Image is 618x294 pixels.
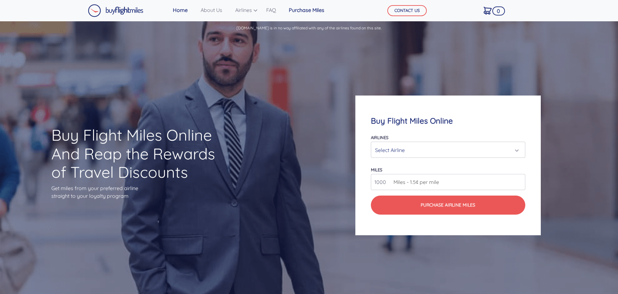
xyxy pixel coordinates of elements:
h4: Buy Flight Miles Online [371,116,525,126]
img: Buy Flight Miles Logo [88,4,143,17]
a: About Us [198,4,225,16]
a: Purchase Miles [286,4,327,16]
h1: Buy Flight Miles Online And Reap the Rewards of Travel Discounts [51,126,226,182]
button: CONTACT US [387,5,427,16]
a: Airlines [233,4,256,16]
a: FAQ [264,4,278,16]
button: Purchase Airline Miles [371,196,525,215]
label: Airlines [371,135,388,140]
a: Buy Flight Miles Logo [88,3,143,19]
img: Cart [484,7,492,15]
button: Select Airline [371,142,525,158]
span: 0 [492,6,505,15]
label: miles [371,167,382,172]
div: Select Airline [375,144,517,156]
p: Get miles from your preferred airline straight to your loyalty program [51,184,226,200]
a: 0 [481,4,494,17]
span: Miles - 1.5¢ per mile [390,178,439,186]
a: Home [170,4,190,16]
